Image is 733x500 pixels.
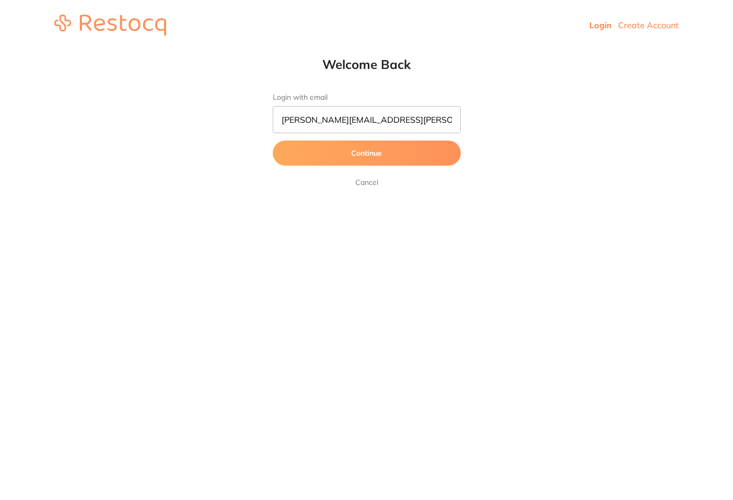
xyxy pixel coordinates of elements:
[273,141,461,166] button: Continue
[618,20,679,30] a: Create Account
[353,176,380,189] a: Cancel
[589,20,612,30] a: Login
[54,15,166,36] img: restocq_logo.svg
[273,93,461,102] label: Login with email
